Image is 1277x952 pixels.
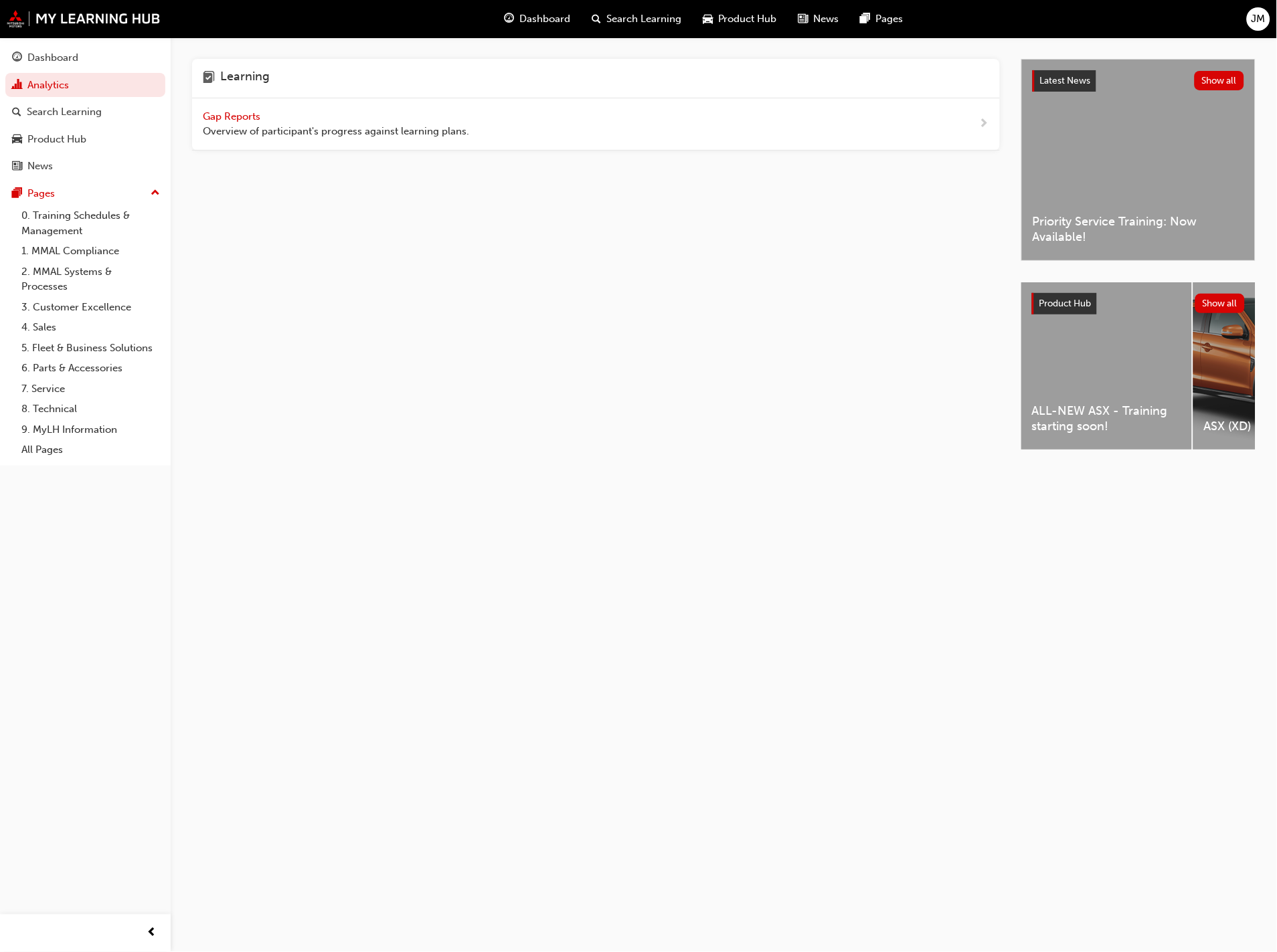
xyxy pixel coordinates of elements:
[5,127,165,152] a: Product Hub
[788,5,850,33] a: news-iconNews
[16,419,165,440] a: 9. MyLH Information
[5,154,165,179] a: News
[16,241,165,262] a: 1. MMAL Compliance
[1021,59,1256,261] a: Latest NewsShow allPriority Service Training: Now Available!
[5,45,165,70] a: Dashboard
[1247,7,1270,31] button: JM
[493,5,581,33] a: guage-iconDashboard
[703,11,713,27] span: car-icon
[5,181,165,206] button: Pages
[1195,294,1246,313] button: Show all
[7,10,161,27] img: mmal
[850,5,914,33] a: pages-iconPages
[27,186,55,201] div: Pages
[5,43,165,181] button: DashboardAnalyticsSearch LearningProduct HubNews
[692,5,788,33] a: car-iconProduct Hub
[16,379,165,399] a: 7. Service
[1252,11,1266,27] span: JM
[16,262,165,297] a: 2. MMAL Systems & Processes
[27,159,53,174] div: News
[192,98,1000,151] a: Gap Reports Overview of participant's progress against learning plans.next-icon
[16,297,165,318] a: 3. Customer Excellence
[203,124,469,139] span: Overview of participant's progress against learning plans.
[16,205,165,241] a: 0. Training Schedules & Management
[12,52,22,64] span: guage-icon
[1032,293,1245,314] a: Product HubShow all
[12,188,22,200] span: pages-icon
[147,925,157,942] span: prev-icon
[798,11,808,27] span: news-icon
[1195,71,1245,90] button: Show all
[814,11,839,27] span: News
[220,70,270,87] h4: Learning
[1033,70,1244,92] a: Latest NewsShow all
[151,185,160,202] span: up-icon
[581,5,692,33] a: search-iconSearch Learning
[1021,282,1192,450] a: ALL-NEW ASX - Training starting soon!
[16,317,165,338] a: 4. Sales
[5,100,165,124] a: Search Learning
[16,399,165,419] a: 8. Technical
[1033,214,1244,244] span: Priority Service Training: Now Available!
[979,116,989,132] span: next-icon
[876,11,904,27] span: Pages
[16,440,165,460] a: All Pages
[606,11,681,27] span: Search Learning
[1039,298,1092,309] span: Product Hub
[12,80,22,92] span: chart-icon
[27,104,102,120] div: Search Learning
[16,338,165,359] a: 5. Fleet & Business Solutions
[12,106,21,118] span: search-icon
[203,110,263,122] span: Gap Reports
[12,161,22,173] span: news-icon
[12,134,22,146] span: car-icon
[718,11,777,27] span: Product Hub
[1032,403,1181,434] span: ALL-NEW ASX - Training starting soon!
[203,70,215,87] span: learning-icon
[592,11,601,27] span: search-icon
[16,358,165,379] a: 6. Parts & Accessories
[519,11,570,27] span: Dashboard
[27,50,78,66] div: Dashboard
[27,132,86,147] div: Product Hub
[504,11,514,27] span: guage-icon
[1040,75,1091,86] span: Latest News
[861,11,871,27] span: pages-icon
[5,73,165,98] a: Analytics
